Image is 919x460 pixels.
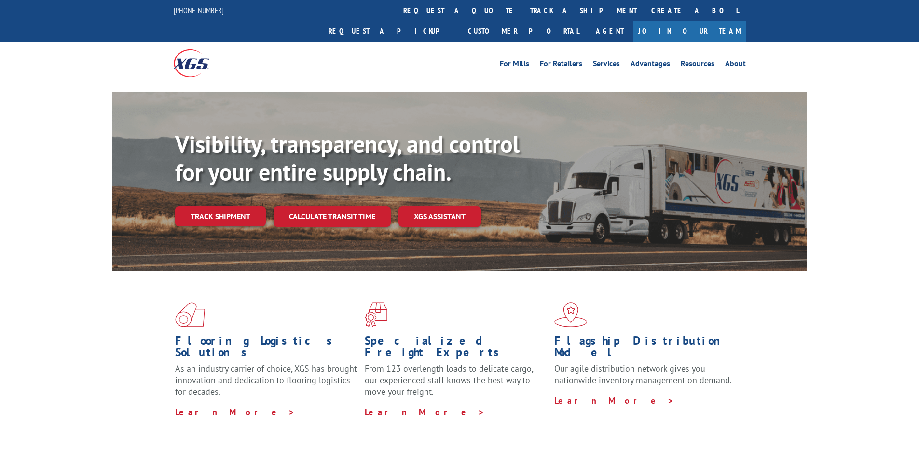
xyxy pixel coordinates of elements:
img: xgs-icon-total-supply-chain-intelligence-red [175,302,205,327]
a: Advantages [631,60,670,70]
a: [PHONE_NUMBER] [174,5,224,15]
a: Calculate transit time [274,206,391,227]
img: xgs-icon-flagship-distribution-model-red [554,302,588,327]
a: Resources [681,60,714,70]
a: For Retailers [540,60,582,70]
img: xgs-icon-focused-on-flooring-red [365,302,387,327]
span: Our agile distribution network gives you nationwide inventory management on demand. [554,363,732,386]
a: Learn More > [554,395,674,406]
span: As an industry carrier of choice, XGS has brought innovation and dedication to flooring logistics... [175,363,357,397]
a: Services [593,60,620,70]
a: Track shipment [175,206,266,226]
a: Learn More > [365,406,485,418]
a: Learn More > [175,406,295,418]
a: Request a pickup [321,21,461,42]
a: XGS ASSISTANT [398,206,481,227]
a: For Mills [500,60,529,70]
a: Customer Portal [461,21,586,42]
a: Join Our Team [633,21,746,42]
b: Visibility, transparency, and control for your entire supply chain. [175,129,520,187]
h1: Flooring Logistics Solutions [175,335,357,363]
a: About [725,60,746,70]
p: From 123 overlength loads to delicate cargo, our experienced staff knows the best way to move you... [365,363,547,406]
a: Agent [586,21,633,42]
h1: Flagship Distribution Model [554,335,737,363]
h1: Specialized Freight Experts [365,335,547,363]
